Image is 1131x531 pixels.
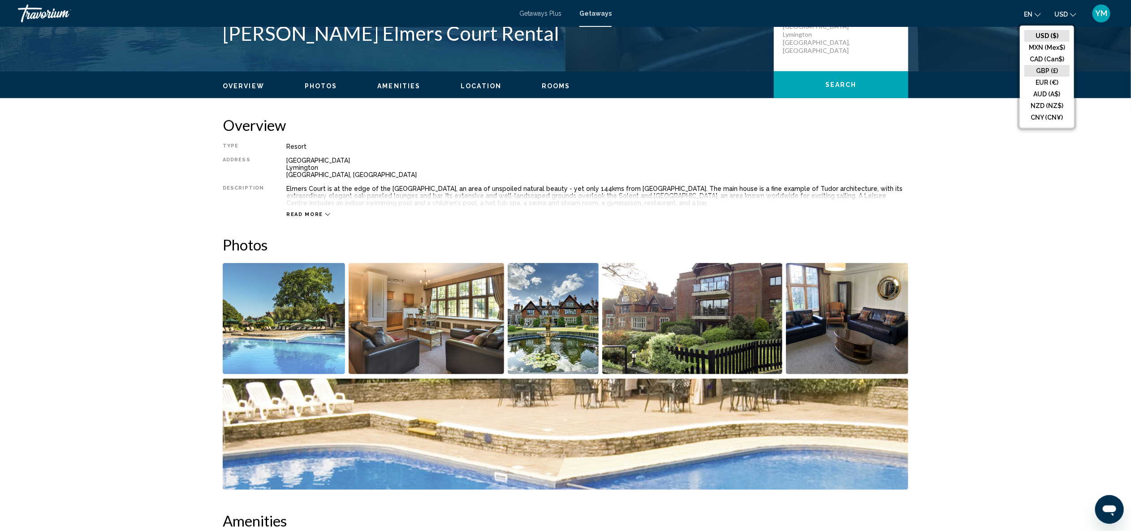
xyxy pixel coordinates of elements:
[223,263,345,375] button: Open full-screen image slider
[1096,9,1108,18] span: YM
[223,185,264,207] div: Description
[542,82,570,90] button: Rooms
[508,263,599,375] button: Open full-screen image slider
[1054,8,1076,21] button: Change currency
[286,185,908,207] div: Elmers Court is at the edge of the [GEOGRAPHIC_DATA], an area of unspoiled natural beauty - yet o...
[377,82,420,90] button: Amenities
[1024,112,1070,123] button: CNY (CN¥)
[286,211,330,218] button: Read more
[1024,65,1070,77] button: GBP (£)
[18,4,510,22] a: Travorium
[1024,11,1032,18] span: en
[1024,8,1041,21] button: Change language
[519,10,561,17] a: Getaways Plus
[825,82,857,89] span: Search
[1024,100,1070,112] button: NZD (NZ$)
[1095,495,1124,524] iframe: Кнопка для запуску вікна повідомлень
[1054,11,1068,18] span: USD
[1024,53,1070,65] button: CAD (Can$)
[1090,4,1113,23] button: User Menu
[602,263,783,375] button: Open full-screen image slider
[1024,88,1070,100] button: AUD (A$)
[1024,77,1070,88] button: EUR (€)
[783,22,855,55] p: [GEOGRAPHIC_DATA] Lymington [GEOGRAPHIC_DATA], [GEOGRAPHIC_DATA]
[286,143,908,150] div: Resort
[774,71,908,98] button: Search
[305,82,337,90] button: Photos
[223,236,908,254] h2: Photos
[286,157,908,178] div: [GEOGRAPHIC_DATA] Lymington [GEOGRAPHIC_DATA], [GEOGRAPHIC_DATA]
[223,22,765,45] h1: [PERSON_NAME] Elmers Court Rental
[461,82,501,90] button: Location
[223,512,908,530] h2: Amenities
[223,378,908,490] button: Open full-screen image slider
[223,157,264,178] div: Address
[1024,30,1070,42] button: USD ($)
[786,263,908,375] button: Open full-screen image slider
[1024,42,1070,53] button: MXN (Mex$)
[349,263,505,375] button: Open full-screen image slider
[223,82,264,90] button: Overview
[286,212,323,217] span: Read more
[579,10,612,17] a: Getaways
[223,116,908,134] h2: Overview
[223,143,264,150] div: Type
